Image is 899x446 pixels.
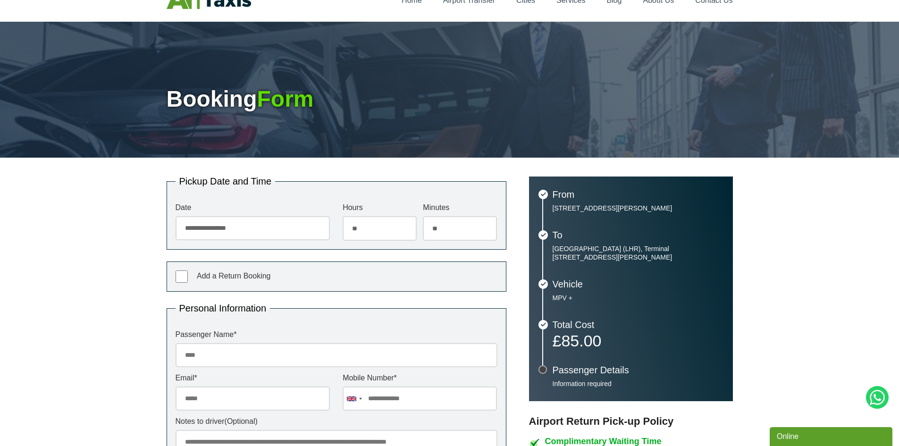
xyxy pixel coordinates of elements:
[197,272,271,280] span: Add a Return Booking
[553,279,723,289] h3: Vehicle
[553,365,723,375] h3: Passenger Details
[553,379,723,388] p: Information required
[343,204,417,211] label: Hours
[176,331,497,338] label: Passenger Name
[257,86,313,111] span: Form
[176,374,330,382] label: Email
[423,204,497,211] label: Minutes
[529,415,733,428] h3: Airport Return Pick-up Policy
[553,230,723,240] h3: To
[176,303,270,313] legend: Personal Information
[553,334,723,347] p: £
[553,190,723,199] h3: From
[553,294,723,302] p: MPV +
[343,387,365,410] div: United Kingdom: +44
[553,204,723,212] p: [STREET_ADDRESS][PERSON_NAME]
[176,418,497,425] label: Notes to driver
[770,425,894,446] iframe: chat widget
[176,270,188,283] input: Add a Return Booking
[553,320,723,329] h3: Total Cost
[545,437,733,446] h4: Complimentary Waiting Time
[343,374,497,382] label: Mobile Number
[553,244,723,261] p: [GEOGRAPHIC_DATA] (LHR), Terminal [STREET_ADDRESS][PERSON_NAME]
[561,332,601,350] span: 85.00
[176,204,330,211] label: Date
[225,417,258,425] span: (Optional)
[176,177,276,186] legend: Pickup Date and Time
[167,88,733,110] h1: Booking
